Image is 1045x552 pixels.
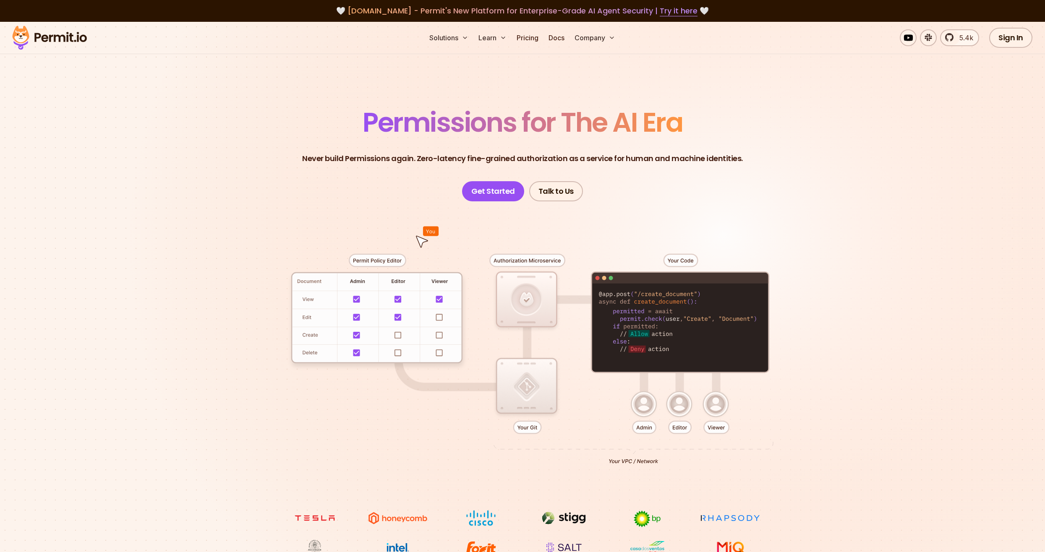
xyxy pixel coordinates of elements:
a: Talk to Us [529,181,583,201]
button: Learn [475,29,510,46]
img: bp [616,510,679,528]
span: 5.4k [954,33,973,43]
img: Cisco [449,510,512,526]
div: 🤍 🤍 [20,5,1025,17]
button: Company [571,29,619,46]
a: 5.4k [940,29,979,46]
a: Docs [545,29,568,46]
p: Never build Permissions again. Zero-latency fine-grained authorization as a service for human and... [302,153,743,164]
button: Solutions [426,29,472,46]
a: Pricing [513,29,542,46]
a: Get Started [462,181,524,201]
img: Honeycomb [366,510,429,526]
a: Sign In [989,28,1032,48]
span: Permissions for The AI Era [363,104,682,141]
span: [DOMAIN_NAME] - Permit's New Platform for Enterprise-Grade AI Agent Security | [347,5,698,16]
img: Permit logo [8,23,91,52]
img: Rhapsody Health [699,510,762,526]
a: Try it here [660,5,698,16]
img: Stigg [533,510,596,526]
img: tesla [283,510,346,526]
